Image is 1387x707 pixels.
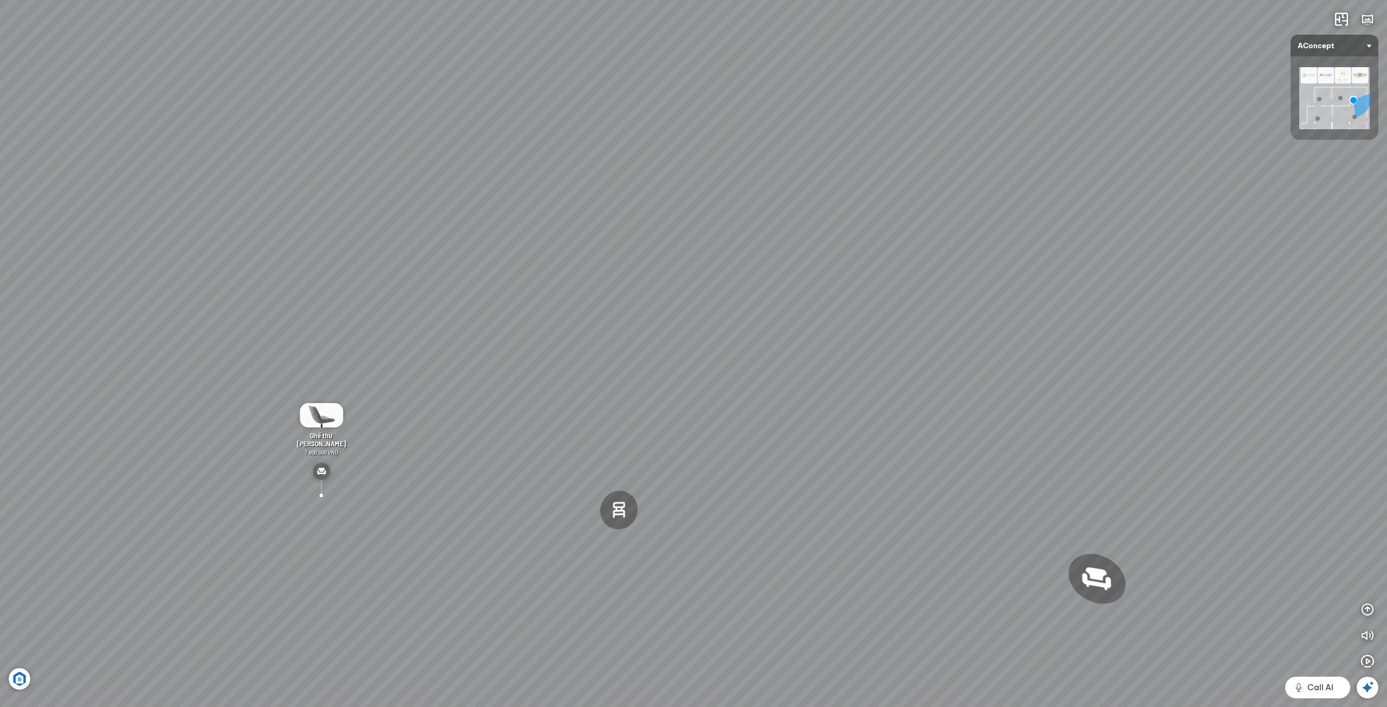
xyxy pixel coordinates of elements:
[300,403,343,427] img: Gh__th__gi_n_Na_VKMXH7JKGJDD.gif
[9,668,30,690] img: Artboard_6_4x_1_F4RHW9YJWHU.jpg
[1299,67,1370,129] img: AConcept_CTMHTJT2R6E4.png
[1307,681,1333,694] span: Call AI
[313,463,330,480] img: type_sofa_CL2K24RXHCN6.svg
[1285,677,1350,698] button: Call AI
[297,432,346,447] span: Ghế thư [PERSON_NAME]
[1298,35,1371,56] span: AConcept
[304,449,338,456] span: 7.800.000 VND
